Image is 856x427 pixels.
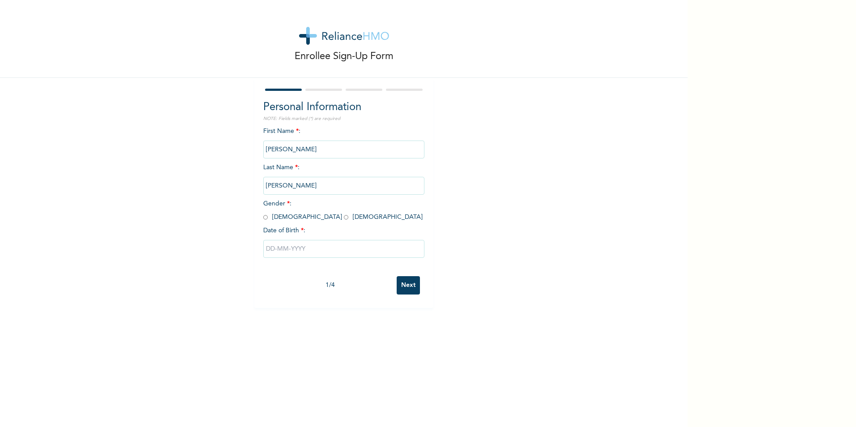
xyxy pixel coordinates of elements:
[263,201,423,220] span: Gender : [DEMOGRAPHIC_DATA] [DEMOGRAPHIC_DATA]
[263,177,424,195] input: Enter your last name
[263,128,424,153] span: First Name :
[263,281,397,290] div: 1 / 4
[295,49,394,64] p: Enrollee Sign-Up Form
[263,141,424,158] input: Enter your first name
[263,226,305,235] span: Date of Birth :
[263,99,424,115] h2: Personal Information
[263,164,424,189] span: Last Name :
[299,27,389,45] img: logo
[263,115,424,122] p: NOTE: Fields marked (*) are required
[263,240,424,258] input: DD-MM-YYYY
[397,276,420,295] input: Next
